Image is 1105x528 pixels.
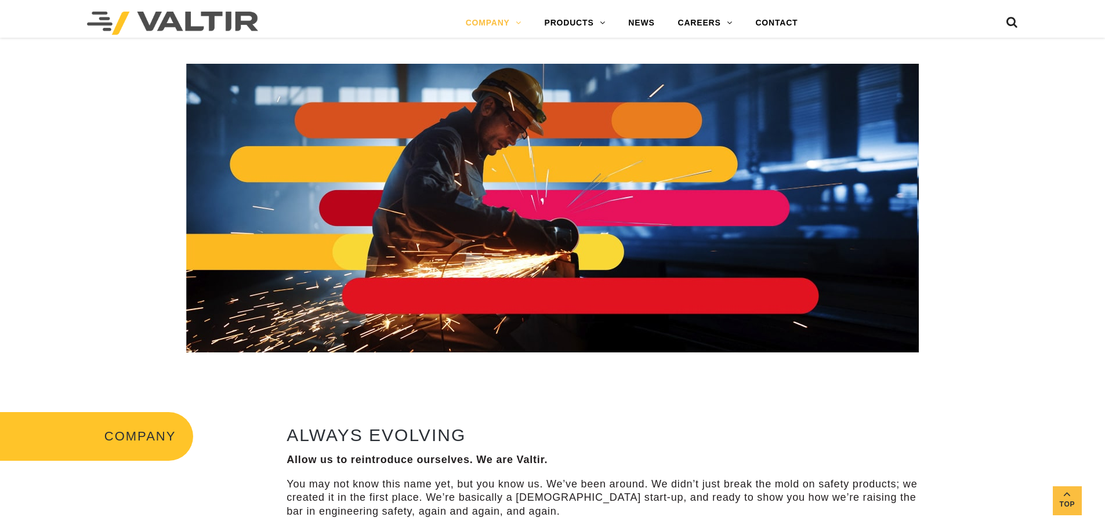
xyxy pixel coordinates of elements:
strong: Allow us to reintroduce ourselves. We are Valtir. [287,454,548,465]
a: NEWS [617,12,666,35]
a: PRODUCTS [533,12,617,35]
a: Top [1053,486,1082,515]
img: Valtir [87,12,258,35]
a: COMPANY [454,12,533,35]
span: Top [1053,498,1082,511]
p: You may not know this name yet, but you know us. We’ve been around. We didn’t just break the mold... [287,478,929,518]
a: CONTACT [744,12,809,35]
a: CAREERS [666,12,744,35]
h2: ALWAYS EVOLVING [287,425,929,445]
